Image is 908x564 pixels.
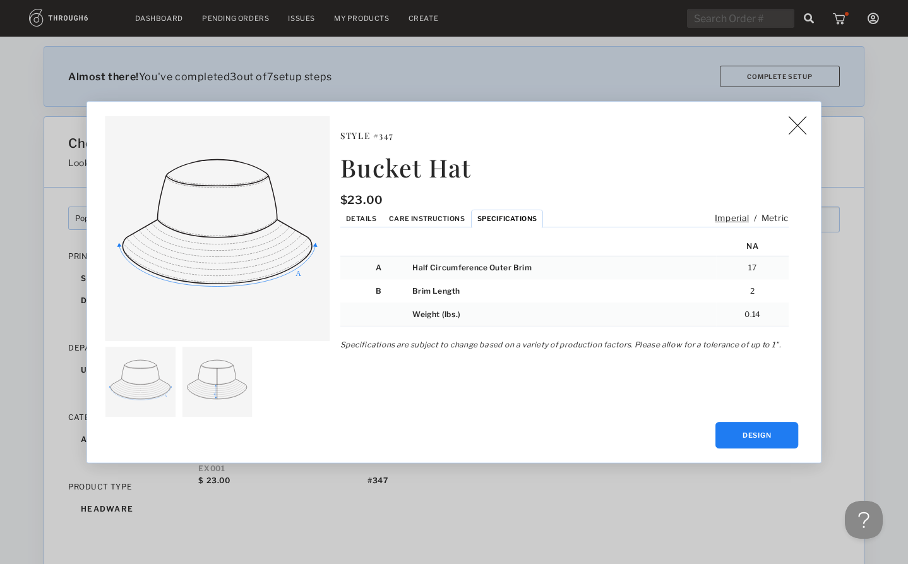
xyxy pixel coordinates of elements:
[715,213,749,223] div: Imperial
[105,346,176,416] img: f3844c5c-169c-4ded-bbdf-069d7e5fba36.svg
[182,346,253,416] img: bcf0f2e2-dfde-4830-9f7a-ffc477dda6e3.svg
[788,116,806,135] img: icon_button_x_thin.7ff7c24d.svg
[717,255,789,279] td: 17
[412,309,460,318] b: Weight ( lbs. )
[346,214,376,222] span: Details
[477,214,537,222] span: Specifications
[715,422,798,448] button: Design
[762,213,789,223] div: Metric
[412,263,532,272] b: Half Circumference Outer Brim
[340,193,789,207] h2: $ 23.00
[376,286,381,295] b: B
[340,340,789,349] div: Specifications are subject to change based on a variety of production factors. Please allow for a...
[340,130,789,141] h3: Style # 347
[389,214,465,222] span: Care Instructions
[105,116,330,340] img: f3844c5c-169c-4ded-bbdf-069d7e5fba36.svg
[717,302,789,325] td: 0.14
[376,263,381,272] b: A
[412,286,460,295] b: Brim Length
[754,213,757,223] div: /
[340,151,789,184] h1: Bucket Hat
[717,279,789,303] td: 2
[746,241,758,250] b: NA
[845,501,883,539] iframe: Toggle Customer Support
